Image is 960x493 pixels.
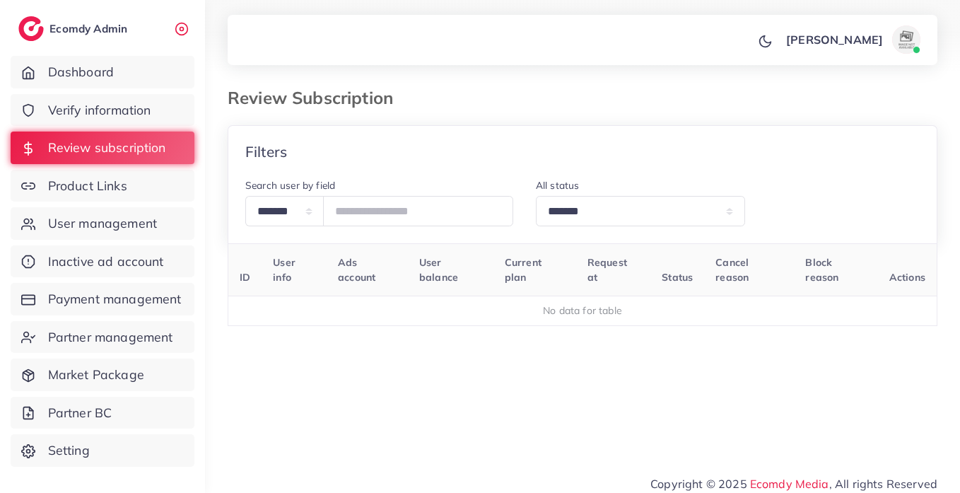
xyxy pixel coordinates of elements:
span: Market Package [48,366,144,384]
div: No data for table [236,303,930,318]
span: Review subscription [48,139,166,157]
a: Partner management [11,321,194,354]
span: Block reason [805,256,838,283]
img: avatar [892,25,920,54]
span: Actions [889,271,925,284]
span: Partner BC [48,404,112,422]
a: Setting [11,434,194,467]
a: Market Package [11,359,194,391]
span: User management [48,214,157,233]
span: Ads account [338,256,375,283]
span: Cancel reason [715,256,749,283]
span: ID [240,271,250,284]
img: logo [18,16,44,41]
a: Partner BC [11,397,194,429]
a: Verify information [11,94,194,127]
a: User management [11,207,194,240]
a: Product Links [11,170,194,202]
a: [PERSON_NAME]avatar [778,25,926,54]
span: Partner management [48,328,173,347]
a: Dashboard [11,56,194,88]
h4: Filters [245,143,287,161]
span: Verify information [48,101,151,120]
span: Setting [48,441,90,460]
p: [PERSON_NAME] [786,31,883,48]
label: All status [536,178,580,192]
a: Inactive ad account [11,245,194,278]
h3: Review Subscription [228,88,404,108]
span: Product Links [48,177,127,195]
span: Request at [587,256,627,283]
span: Status [662,271,693,284]
span: Current plan [505,256,542,283]
span: Copyright © 2025 [650,475,937,492]
h2: Ecomdy Admin [49,22,131,35]
span: , All rights Reserved [829,475,937,492]
span: User info [273,256,295,283]
span: Dashboard [48,63,114,81]
label: Search user by field [245,178,335,192]
a: Ecomdy Media [750,477,829,491]
span: Payment management [48,290,182,308]
a: Review subscription [11,132,194,164]
a: Payment management [11,283,194,315]
span: User balance [419,256,458,283]
a: logoEcomdy Admin [18,16,131,41]
span: Inactive ad account [48,253,164,271]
